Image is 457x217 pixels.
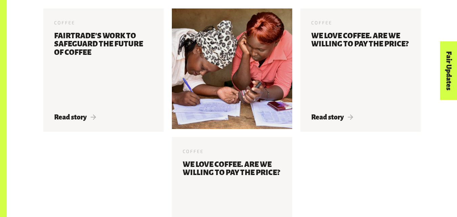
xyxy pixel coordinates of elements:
span: Read story [311,113,353,121]
a: Coffee We love coffee. Are we willing to pay the price? Read story [300,8,421,132]
h3: Fairtrade’s Work To Safeguard The Future Of Coffee [54,32,153,105]
a: Coffee Fairtrade’s Work To Safeguard The Future Of Coffee Read story [43,8,164,132]
span: Coffee [311,20,333,25]
span: Read story [54,113,96,121]
h3: We love coffee. Are we willing to pay the price? [311,32,410,105]
span: Coffee [54,20,76,25]
span: Coffee [183,148,204,154]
